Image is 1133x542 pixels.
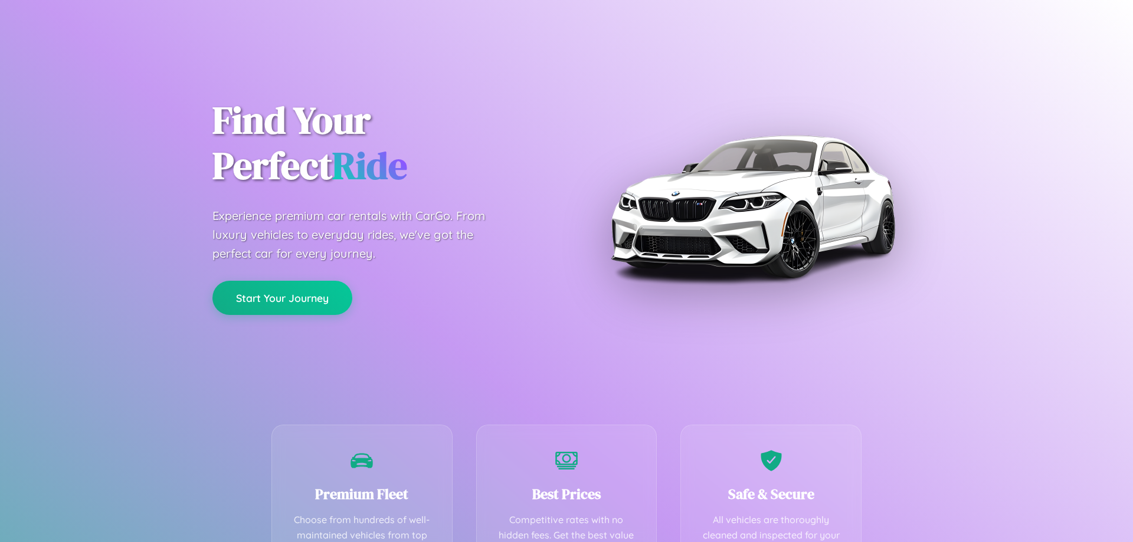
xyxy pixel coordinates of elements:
[212,206,507,263] p: Experience premium car rentals with CarGo. From luxury vehicles to everyday rides, we've got the ...
[332,140,407,191] span: Ride
[212,98,549,189] h1: Find Your Perfect
[699,484,843,504] h3: Safe & Secure
[605,59,900,354] img: Premium BMW car rental vehicle
[495,484,639,504] h3: Best Prices
[212,281,352,315] button: Start Your Journey
[290,484,434,504] h3: Premium Fleet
